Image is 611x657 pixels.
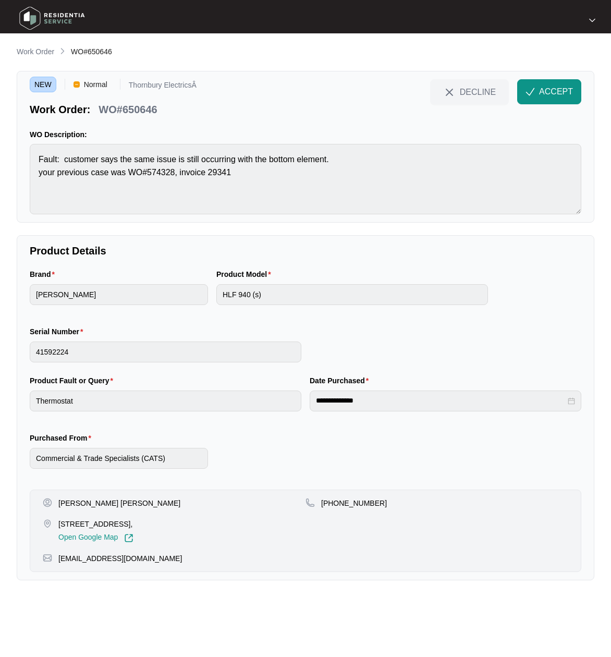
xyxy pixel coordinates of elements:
[30,144,581,214] textarea: Fault: customer says the same issue is still occurring with the bottom element. your previous cas...
[58,533,133,543] a: Open Google Map
[30,269,59,279] label: Brand
[430,79,509,104] button: close-IconDECLINE
[74,81,80,88] img: Vercel Logo
[30,102,90,117] p: Work Order:
[589,18,595,23] img: dropdown arrow
[443,86,456,99] img: close-Icon
[17,46,54,57] p: Work Order
[30,391,301,411] input: Product Fault or Query
[316,395,566,406] input: Date Purchased
[16,3,89,34] img: residentia service logo
[539,86,573,98] span: ACCEPT
[15,46,56,58] a: Work Order
[216,284,488,305] input: Product Model
[460,86,496,98] span: DECLINE
[216,269,275,279] label: Product Model
[129,81,197,92] p: Thornbury ElectricsÂ
[30,433,95,443] label: Purchased From
[43,519,52,528] img: map-pin
[517,79,581,104] button: check-IconACCEPT
[58,498,180,508] p: [PERSON_NAME] [PERSON_NAME]
[321,498,387,508] p: [PHONE_NUMBER]
[30,342,301,362] input: Serial Number
[124,533,133,543] img: Link-External
[43,553,52,563] img: map-pin
[80,77,112,92] span: Normal
[58,519,133,529] p: [STREET_ADDRESS],
[30,244,581,258] p: Product Details
[30,375,117,386] label: Product Fault or Query
[30,129,581,140] p: WO Description:
[58,553,182,564] p: [EMAIL_ADDRESS][DOMAIN_NAME]
[71,47,112,56] span: WO#650646
[30,326,87,337] label: Serial Number
[99,102,157,117] p: WO#650646
[58,47,67,55] img: chevron-right
[43,498,52,507] img: user-pin
[30,448,208,469] input: Purchased From
[305,498,315,507] img: map-pin
[310,375,373,386] label: Date Purchased
[30,284,208,305] input: Brand
[30,77,56,92] span: NEW
[526,87,535,96] img: check-Icon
